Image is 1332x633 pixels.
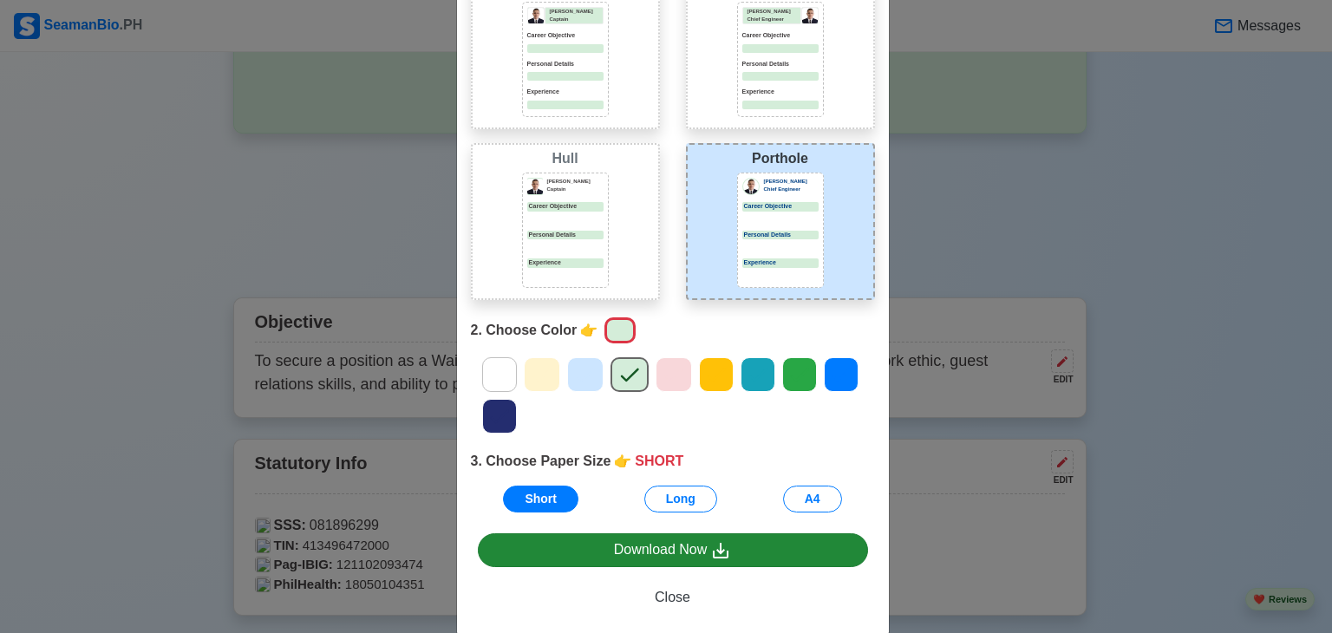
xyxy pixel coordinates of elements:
span: point [614,451,631,472]
span: Close [655,590,690,604]
p: [PERSON_NAME] [547,178,604,186]
button: Long [644,486,717,512]
p: Experience [527,258,604,268]
p: Career Objective [527,31,604,41]
div: Hull [476,148,655,169]
p: Captain [547,186,604,193]
div: 2. Choose Color [471,314,875,347]
div: Download Now [614,539,732,561]
span: SHORT [635,451,683,472]
div: Experience [742,258,819,268]
p: [PERSON_NAME] [550,8,603,16]
p: Career Objective [742,31,819,41]
p: Chief Engineer [764,186,819,193]
button: A4 [783,486,842,512]
p: Chief Engineer [748,16,800,23]
p: Career Objective [527,202,604,212]
div: Personal Details [742,231,819,240]
p: [PERSON_NAME] [748,8,800,16]
div: Career Objective [742,202,819,212]
a: Download Now [478,533,868,567]
span: point [580,320,597,341]
div: 3. Choose Paper Size [471,451,875,472]
p: Experience [742,88,819,97]
div: Porthole [691,148,870,169]
p: Personal Details [527,231,604,240]
p: Personal Details [527,60,604,69]
p: Experience [527,88,604,97]
button: Short [503,486,578,512]
button: Close [478,581,868,614]
p: [PERSON_NAME] [764,178,819,186]
p: Personal Details [742,60,819,69]
p: Captain [550,16,603,23]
